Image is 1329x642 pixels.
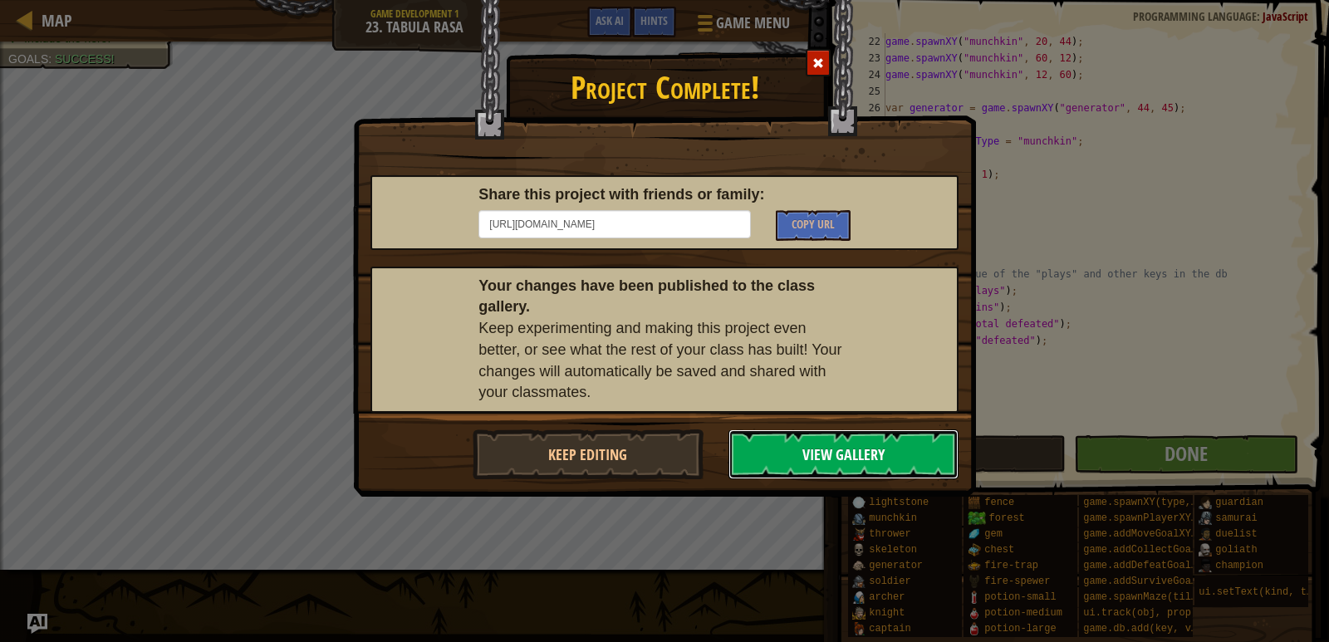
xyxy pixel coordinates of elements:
[478,277,815,316] b: Your changes have been published to the class gallery.
[728,429,959,479] button: View Gallery
[792,216,835,232] span: Copy URL
[354,61,975,105] h1: Project Complete!
[478,186,764,203] b: Share this project with friends or family:
[473,429,704,479] button: Keep Editing
[776,210,850,241] button: Copy URL
[478,320,841,400] span: Keep experimenting and making this project even better, or see what the rest of your class has bu...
